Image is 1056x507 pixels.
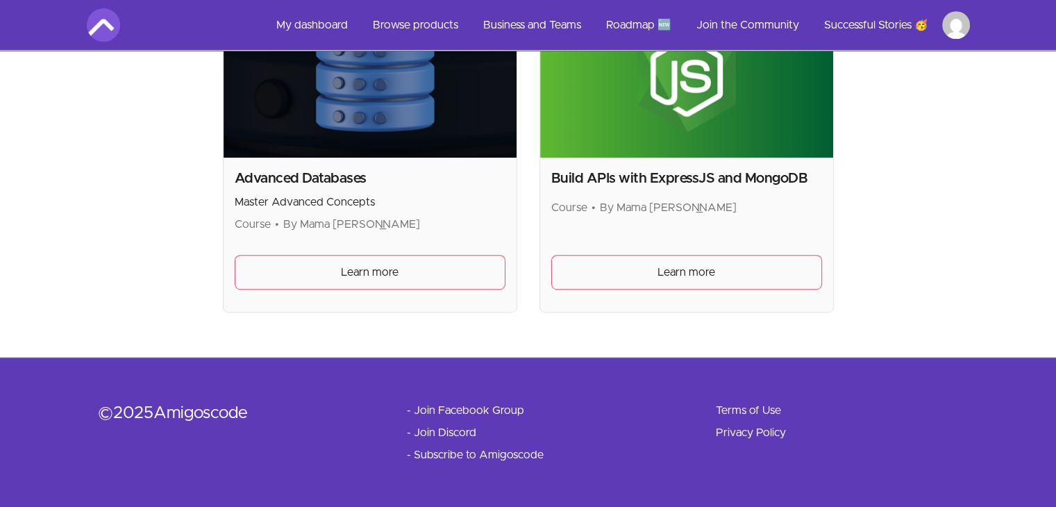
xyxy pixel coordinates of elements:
a: Join the Community [685,8,810,42]
img: Profile image for Roba Boru [942,11,970,39]
span: Learn more [657,264,715,281]
a: - Join Facebook Group [407,402,524,419]
a: Business and Teams [472,8,592,42]
a: - Subscribe to Amigoscode [407,447,544,463]
a: My dashboard [265,8,359,42]
h2: Advanced Databases [235,169,505,188]
span: • [275,219,279,230]
a: Browse products [362,8,469,42]
span: By Mama [PERSON_NAME] [600,202,737,213]
span: By Mama [PERSON_NAME] [283,219,420,230]
a: - Join Discord [407,424,476,441]
p: Master Advanced Concepts [235,194,505,210]
div: © 2025 Amigoscode [98,402,362,424]
a: Roadmap 🆕 [595,8,682,42]
span: Course [235,219,271,230]
a: Privacy Policy [716,424,786,441]
h2: Build APIs with ExpressJS and MongoDB [551,169,822,188]
a: Learn more [235,255,505,290]
a: Terms of Use [716,402,781,419]
span: • [592,202,596,213]
span: Learn more [341,264,399,281]
a: Successful Stories 🥳 [813,8,939,42]
span: Course [551,202,587,213]
a: Learn more [551,255,822,290]
img: Amigoscode logo [87,8,120,42]
nav: Main [265,8,970,42]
